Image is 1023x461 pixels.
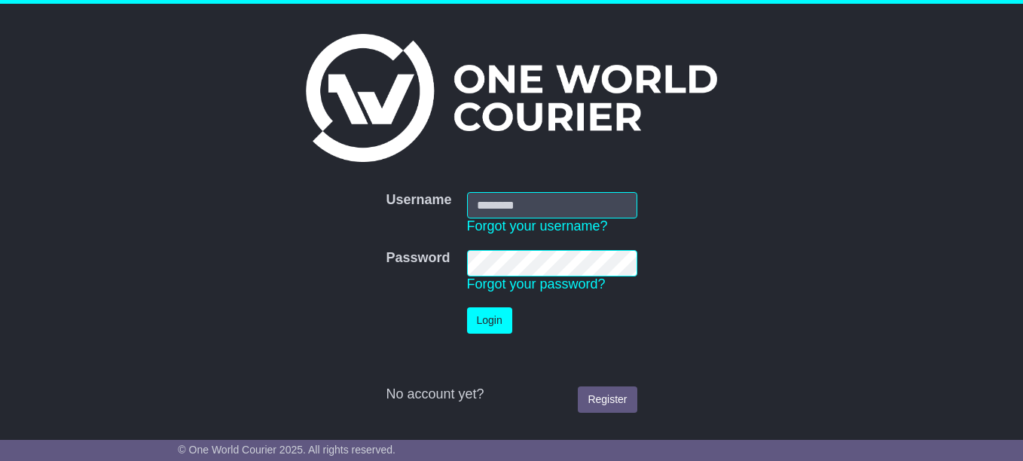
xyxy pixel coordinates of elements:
[467,276,606,292] a: Forgot your password?
[467,307,512,334] button: Login
[386,250,450,267] label: Password
[386,386,637,403] div: No account yet?
[386,192,451,209] label: Username
[178,444,395,456] span: © One World Courier 2025. All rights reserved.
[306,34,717,162] img: One World
[578,386,637,413] a: Register
[467,218,608,234] a: Forgot your username?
